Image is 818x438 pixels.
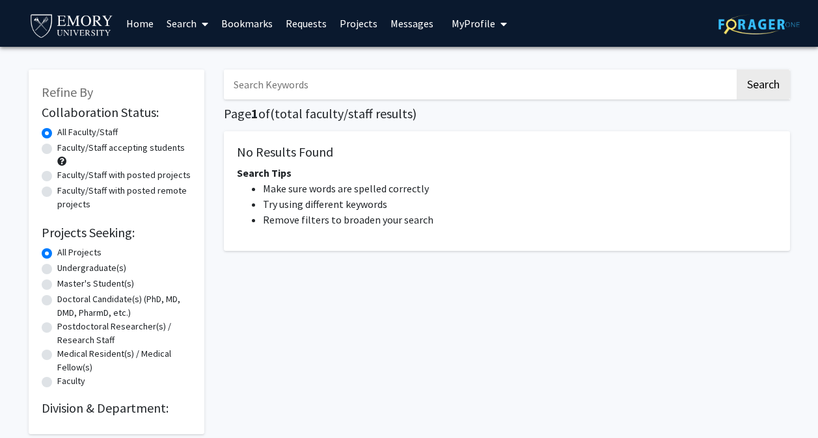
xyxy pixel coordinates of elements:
[57,347,191,374] label: Medical Resident(s) / Medical Fellow(s)
[57,292,191,320] label: Doctoral Candidate(s) (PhD, MD, DMD, PharmD, etc.)
[57,320,191,347] label: Postdoctoral Researcher(s) / Research Staff
[737,70,790,99] button: Search
[224,264,790,294] nav: Page navigation
[57,184,191,211] label: Faculty/Staff with posted remote projects
[224,70,735,99] input: Search Keywords
[57,168,191,182] label: Faculty/Staff with posted projects
[718,14,800,34] img: ForagerOne Logo
[57,141,185,155] label: Faculty/Staff accepting students
[333,1,384,46] a: Projects
[251,105,258,122] span: 1
[42,400,191,416] h2: Division & Department:
[279,1,333,46] a: Requests
[263,181,777,196] li: Make sure words are spelled correctly
[237,166,292,179] span: Search Tips
[42,225,191,240] h2: Projects Seeking:
[224,106,790,122] h1: Page of ( total faculty/staff results)
[263,212,777,227] li: Remove filters to broaden your search
[57,125,118,139] label: All Faculty/Staff
[57,246,102,259] label: All Projects
[42,84,93,100] span: Refine By
[384,1,440,46] a: Messages
[42,105,191,120] h2: Collaboration Status:
[120,1,160,46] a: Home
[215,1,279,46] a: Bookmarks
[237,144,777,160] h5: No Results Found
[160,1,215,46] a: Search
[263,196,777,212] li: Try using different keywords
[29,10,115,40] img: Emory University Logo
[452,17,495,30] span: My Profile
[57,261,126,275] label: Undergraduate(s)
[57,374,85,388] label: Faculty
[57,277,134,290] label: Master's Student(s)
